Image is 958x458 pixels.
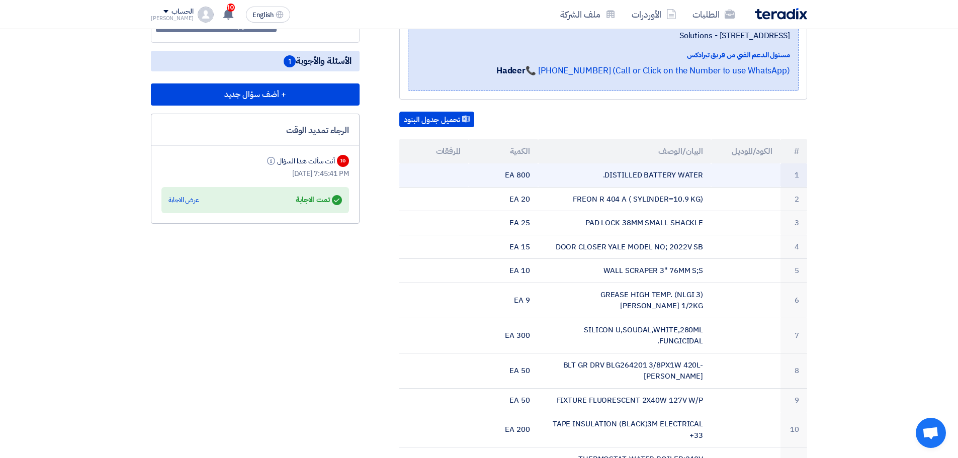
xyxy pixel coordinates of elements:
td: 15 EA [469,235,538,259]
span: [GEOGRAPHIC_DATA], [GEOGRAPHIC_DATA] ,Obeikan Digital Solutions - [STREET_ADDRESS] [416,18,790,42]
td: WALL SCRAPER 3" 76MM S;S [538,259,712,283]
th: البيان/الوصف [538,139,712,163]
td: 800 EA [469,163,538,187]
div: الحساب [171,8,193,16]
img: profile_test.png [198,7,214,23]
td: 50 EA [469,353,538,388]
td: 7 [780,318,807,353]
td: 5 [780,259,807,283]
th: # [780,139,807,163]
a: الطلبات [684,3,743,26]
td: 50 EA [469,388,538,412]
div: تمت الاجابة [296,193,342,207]
div: مسئول الدعم الفني من فريق تيرادكس [416,50,790,60]
button: English [246,7,290,23]
td: 200 EA [469,412,538,447]
span: الأسئلة والأجوبة [284,55,352,67]
td: GREASE HIGH TEMP. (NLGI 3) [PERSON_NAME] 1/2KG [538,283,712,318]
td: DISTILLED BATTERY WATER. [538,163,712,187]
a: ملف الشركة [552,3,624,26]
td: 10 EA [469,259,538,283]
span: 10 [227,4,235,12]
th: الكمية [469,139,538,163]
span: 1 [284,55,296,67]
th: الكود/الموديل [711,139,780,163]
td: DOOR CLOSER YALE MODEL NO; 2022V SB [538,235,712,259]
td: SILICON U,SOUDAL,WHITE,280ML FUNGICIDAL. [538,318,712,353]
div: الرجاء تمديد الوقت [161,124,349,137]
td: FREON R 404 A ( SYLINDER=10.9 KG) [538,187,712,211]
td: 6 [780,283,807,318]
th: المرفقات [399,139,469,163]
td: BLT GR DRV BLG264201 3/8PX1W 420L-[PERSON_NAME] [538,353,712,388]
td: TAPE INSULATION (BLACK)3M ELECTRICAL 33+ [538,412,712,447]
td: 25 EA [469,211,538,235]
td: 4 [780,235,807,259]
div: أنت سألت هذا السؤال [265,156,335,166]
div: [DATE] 7:45:41 PM [161,168,349,179]
a: 📞 [PHONE_NUMBER] (Call or Click on the Number to use WhatsApp) [526,64,790,77]
td: 3 [780,211,807,235]
td: 2 [780,187,807,211]
button: + أضف سؤال جديد [151,83,360,106]
div: عرض الاجابة [168,195,199,205]
div: IO [337,155,349,167]
td: FIXTURE FLUORESCENT 2X40W 127V W/P [538,388,712,412]
strong: Hadeer [496,64,526,77]
div: [PERSON_NAME] [151,16,194,21]
td: 9 EA [469,283,538,318]
td: 20 EA [469,187,538,211]
td: 300 EA [469,318,538,353]
button: تحميل جدول البنود [399,112,474,128]
span: English [252,12,274,19]
td: 10 [780,412,807,447]
a: الأوردرات [624,3,684,26]
td: PAD LOCK 38MM SMALL SHACKLE [538,211,712,235]
div: Open chat [916,418,946,448]
td: 8 [780,353,807,388]
td: 1 [780,163,807,187]
td: 9 [780,388,807,412]
img: Teradix logo [755,8,807,20]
